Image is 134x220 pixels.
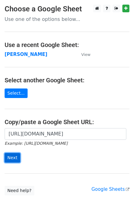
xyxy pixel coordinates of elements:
h4: Select another Google Sheet: [5,77,129,84]
h3: Choose a Google Sheet [5,5,129,14]
input: Paste your Google Sheet URL here [5,128,126,140]
a: [PERSON_NAME] [5,52,47,57]
input: Next [5,153,20,163]
a: Select... [5,88,28,98]
a: Google Sheets [91,187,129,192]
a: View [75,52,90,57]
p: Use one of the options below... [5,16,129,22]
h4: Use a recent Google Sheet: [5,41,129,49]
a: Need help? [5,186,34,195]
small: Example: [URL][DOMAIN_NAME] [5,141,67,146]
h4: Copy/paste a Google Sheet URL: [5,118,129,126]
small: View [81,52,90,57]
